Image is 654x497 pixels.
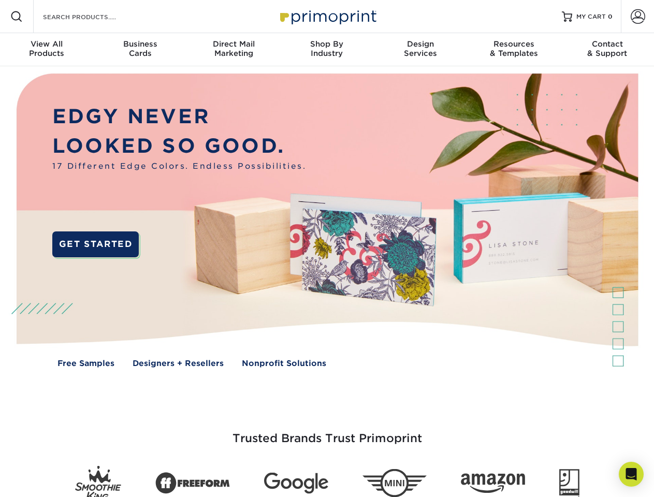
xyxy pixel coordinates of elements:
img: Primoprint [275,5,379,27]
span: 17 Different Edge Colors. Endless Possibilities. [52,160,306,172]
iframe: Google Customer Reviews [3,465,88,493]
span: Direct Mail [187,39,280,49]
span: Design [374,39,467,49]
span: Resources [467,39,560,49]
div: Services [374,39,467,58]
span: Business [93,39,186,49]
img: Amazon [461,474,525,493]
a: Designers + Resellers [133,358,224,370]
a: Free Samples [57,358,114,370]
span: Shop By [280,39,373,49]
div: Industry [280,39,373,58]
a: Contact& Support [561,33,654,66]
a: Nonprofit Solutions [242,358,326,370]
h3: Trusted Brands Trust Primoprint [24,407,630,458]
span: MY CART [576,12,606,21]
div: Marketing [187,39,280,58]
a: Resources& Templates [467,33,560,66]
img: Google [264,473,328,494]
input: SEARCH PRODUCTS..... [42,10,143,23]
span: Contact [561,39,654,49]
a: BusinessCards [93,33,186,66]
div: Open Intercom Messenger [619,462,644,487]
div: Cards [93,39,186,58]
a: Direct MailMarketing [187,33,280,66]
p: LOOKED SO GOOD. [52,131,306,161]
a: DesignServices [374,33,467,66]
div: & Templates [467,39,560,58]
div: & Support [561,39,654,58]
span: 0 [608,13,613,20]
p: EDGY NEVER [52,102,306,131]
a: Shop ByIndustry [280,33,373,66]
img: Goodwill [559,469,579,497]
a: GET STARTED [52,231,139,257]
